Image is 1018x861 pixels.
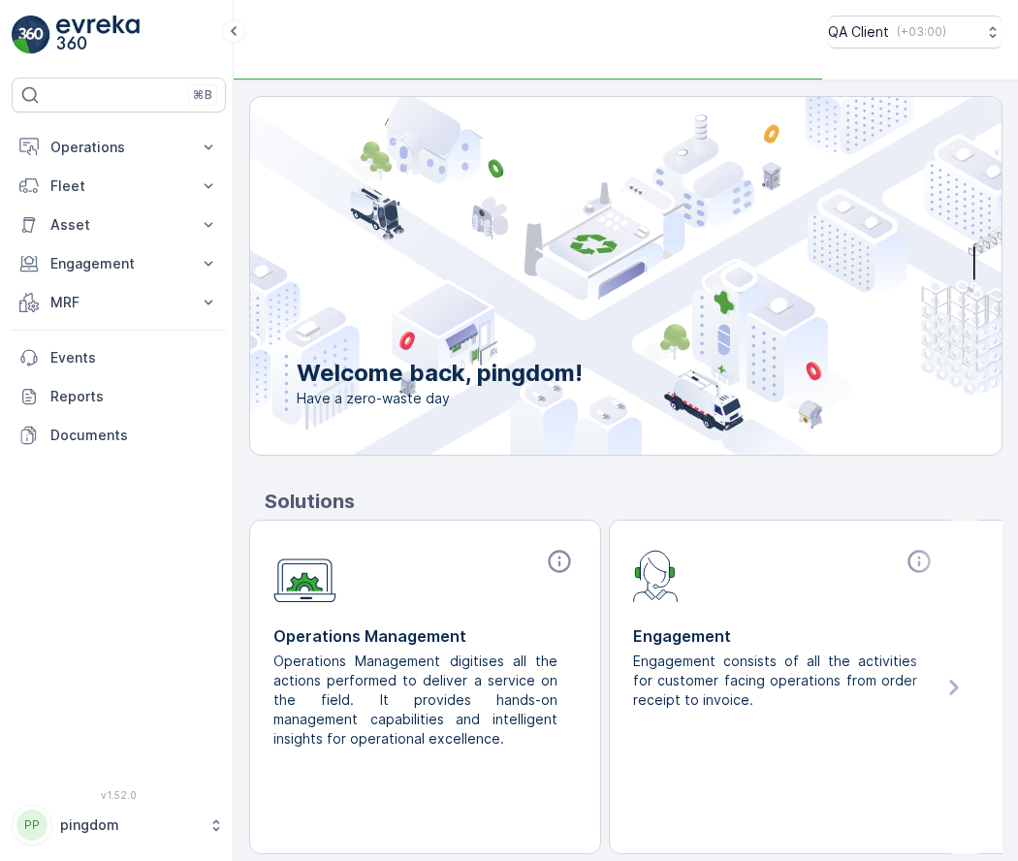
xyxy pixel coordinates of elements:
p: pingdom [60,815,199,835]
button: QA Client(+03:00) [828,16,1002,48]
button: Operations [12,128,226,167]
p: Reports [50,387,218,406]
span: Have a zero-waste day [297,389,583,408]
button: Asset [12,206,226,244]
button: Fleet [12,167,226,206]
a: Reports [12,377,226,416]
button: PPpingdom [12,805,226,845]
img: logo [12,16,50,54]
p: ( +03:00 ) [897,24,946,40]
img: module-icon [633,548,679,602]
img: logo_light-DOdMpM7g.png [56,16,140,54]
p: Engagement [633,624,937,648]
a: Documents [12,416,226,455]
a: Events [12,338,226,377]
button: Engagement [12,244,226,283]
p: QA Client [828,22,889,42]
p: Asset [50,215,187,235]
p: Operations [50,138,187,157]
p: Engagement consists of all the activities for customer facing operations from order receipt to in... [633,652,921,710]
p: Operations Management digitises all the actions performed to deliver a service on the field. It p... [273,652,561,749]
p: ⌘B [193,87,212,103]
button: MRF [12,283,226,322]
p: Documents [50,426,218,445]
p: Events [50,348,218,367]
p: MRF [50,293,187,312]
p: Engagement [50,254,187,273]
img: city illustration [163,97,1002,455]
div: PP [16,810,48,841]
span: v 1.52.0 [12,789,226,801]
img: module-icon [273,548,336,603]
p: Solutions [265,487,1002,516]
p: Fleet [50,176,187,196]
p: Operations Management [273,624,577,648]
p: Welcome back, pingdom! [297,358,583,389]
